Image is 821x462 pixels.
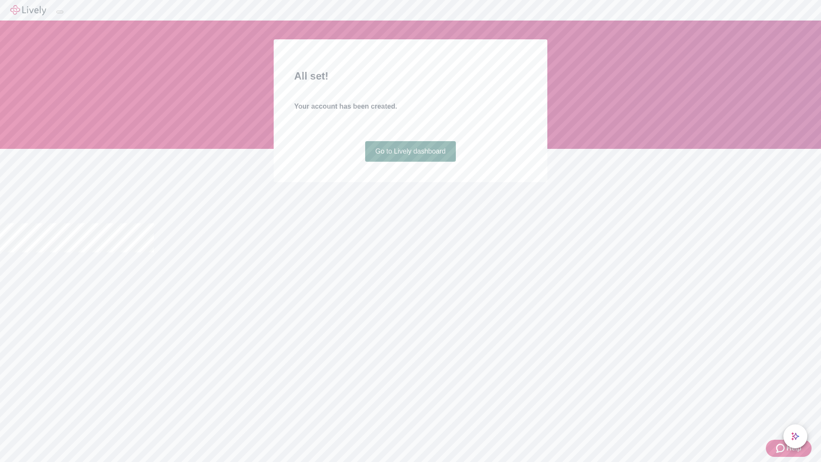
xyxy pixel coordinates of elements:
[791,432,800,441] svg: Lively AI Assistant
[294,101,527,112] h4: Your account has been created.
[56,11,63,13] button: Log out
[10,5,46,15] img: Lively
[786,443,801,453] span: Help
[776,443,786,453] svg: Zendesk support icon
[294,68,527,84] h2: All set!
[783,424,807,448] button: chat
[766,440,812,457] button: Zendesk support iconHelp
[365,141,456,162] a: Go to Lively dashboard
